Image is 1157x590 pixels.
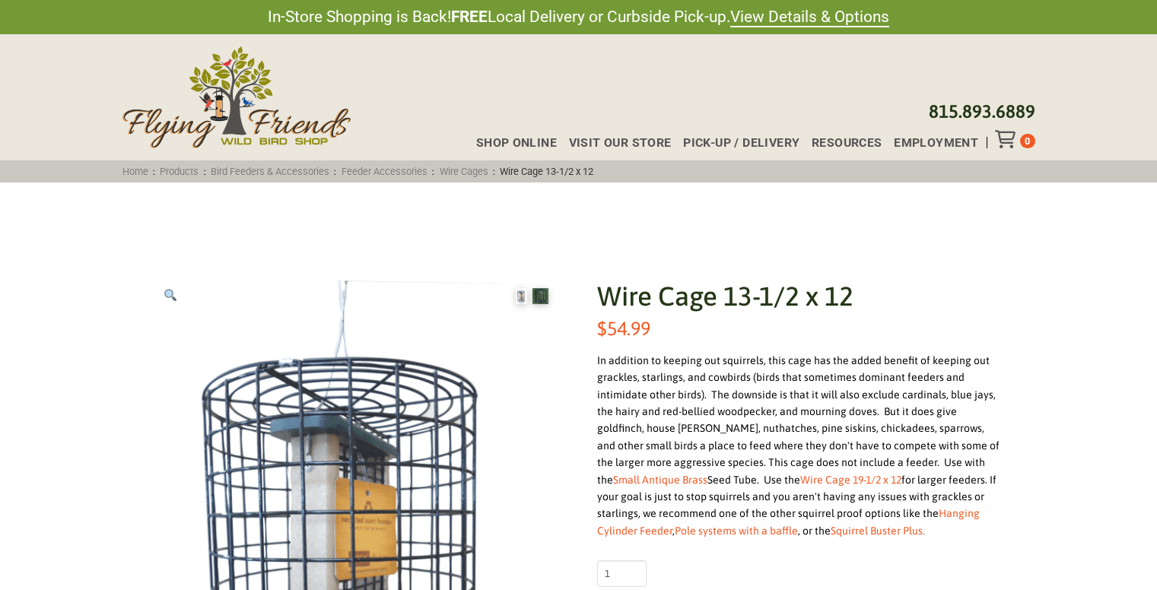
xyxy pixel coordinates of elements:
[434,166,493,177] a: Wire Cages
[155,166,204,177] a: Products
[557,137,672,149] a: Visit Our Store
[831,525,925,537] a: Squirrel Buster Plus.
[597,317,650,339] bdi: 54.99
[117,166,599,177] span: : : : : :
[597,352,1004,539] div: In addition to keeping out squirrels, this cage has the added benefit of keeping out grackles, st...
[464,137,557,149] a: Shop Online
[683,137,799,149] span: Pick-up / Delivery
[671,137,799,149] a: Pick-up / Delivery
[476,137,557,149] span: Shop Online
[164,289,176,301] img: 🔍
[597,317,607,339] span: $
[929,101,1035,122] a: 815.893.6889
[516,288,528,304] img: Wire Cage 13-1/2 x 12
[894,137,978,149] span: Employment
[122,46,351,148] img: Flying Friends Wild Bird Shop Logo
[613,474,707,486] a: Small Antique Brass
[117,166,153,177] a: Home
[532,288,548,304] img: Wire Cage 13-1/2 x 12 - Image 2
[451,8,488,26] strong: FREE
[597,560,647,586] input: Product quantity
[152,278,189,314] a: View full-screen image gallery
[206,166,335,177] a: Bird Feeders & Accessories
[675,525,798,537] a: Pole systems with a baffle
[995,130,1020,148] div: Toggle Off Canvas Content
[882,137,978,149] a: Employment
[800,474,901,486] a: Wire Cage 19-1/2 x 12
[336,166,432,177] a: Feeder Accessories
[268,6,889,28] span: In-Store Shopping is Back! Local Delivery or Curbside Pick-up.
[495,166,599,177] span: Wire Cage 13-1/2 x 12
[569,137,672,149] span: Visit Our Store
[730,8,889,27] a: View Details & Options
[1025,135,1030,147] span: 0
[597,507,980,536] a: Hanging Cylinder Feeder
[597,278,1004,315] h1: Wire Cage 13-1/2 x 12
[812,137,882,149] span: Resources
[799,137,882,149] a: Resources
